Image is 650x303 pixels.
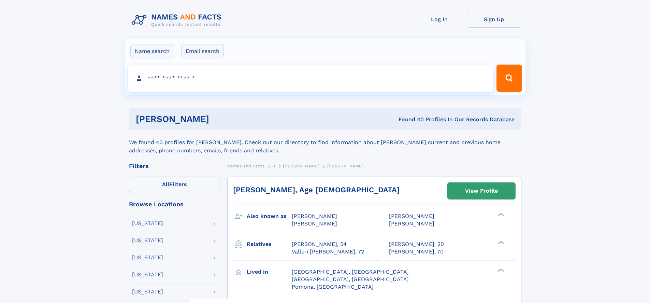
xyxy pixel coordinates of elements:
[128,65,494,92] input: search input
[389,213,434,219] span: [PERSON_NAME]
[283,162,319,170] a: [PERSON_NAME]
[467,11,521,28] a: Sign Up
[247,266,292,278] h3: Lived in
[292,220,337,227] span: [PERSON_NAME]
[233,185,400,194] a: [PERSON_NAME], Age [DEMOGRAPHIC_DATA]
[272,164,275,168] span: B
[247,238,292,250] h3: Relatives
[292,284,374,290] span: Pomona, [GEOGRAPHIC_DATA]
[496,65,522,92] button: Search Button
[132,221,163,226] div: [US_STATE]
[130,44,174,58] label: Name search
[129,130,521,155] div: We found 40 profiles for [PERSON_NAME]. Check out our directory to find information about [PERSON...
[292,268,409,275] span: [GEOGRAPHIC_DATA], [GEOGRAPHIC_DATA]
[129,11,227,29] img: Logo Names and Facts
[129,177,220,193] label: Filters
[283,164,319,168] span: [PERSON_NAME]
[496,240,504,245] div: ❯
[389,240,444,248] a: [PERSON_NAME], 20
[292,240,347,248] a: [PERSON_NAME], 54
[129,163,220,169] div: Filters
[132,238,163,243] div: [US_STATE]
[448,183,515,199] a: View Profile
[162,181,169,188] span: All
[496,268,504,272] div: ❯
[227,162,265,170] a: Names and Facts
[496,212,504,217] div: ❯
[389,220,434,227] span: [PERSON_NAME]
[136,115,304,123] h1: [PERSON_NAME]
[412,11,467,28] a: Log In
[129,201,220,207] div: Browse Locations
[389,248,444,256] a: [PERSON_NAME], 70
[132,255,163,260] div: [US_STATE]
[292,276,409,283] span: [GEOGRAPHIC_DATA], [GEOGRAPHIC_DATA]
[465,183,498,199] div: View Profile
[272,162,275,170] a: B
[181,44,224,58] label: Email search
[292,213,337,219] span: [PERSON_NAME]
[292,248,364,256] a: Valleri [PERSON_NAME], 72
[247,210,292,222] h3: Also known as
[304,116,515,123] div: Found 40 Profiles In Our Records Database
[132,289,163,294] div: [US_STATE]
[132,272,163,277] div: [US_STATE]
[327,164,364,168] span: [PERSON_NAME]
